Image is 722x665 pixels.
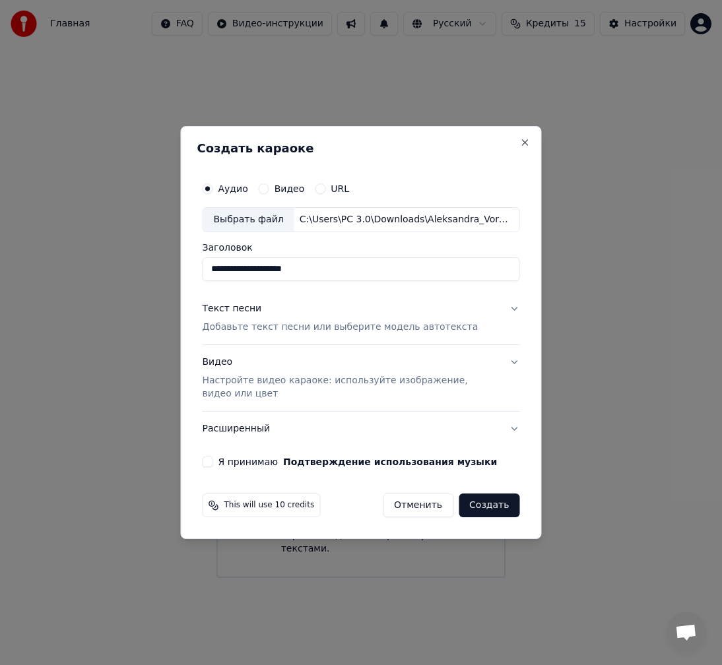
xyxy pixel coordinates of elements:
[218,184,248,193] label: Аудио
[203,321,478,334] p: Добавьте текст песни или выберите модель автотекста
[294,213,519,226] div: C:\Users\PC 3.0\Downloads\Aleksandra_Vorobjova_-_KHod_korolevy_79253448.mp3
[203,208,294,232] div: Выбрать файл
[203,374,499,400] p: Настройте видео караоке: используйте изображение, видео или цвет
[203,302,262,315] div: Текст песни
[224,500,315,511] span: This will use 10 credits
[197,142,525,154] h2: Создать караоке
[203,356,499,400] div: Видео
[203,292,520,344] button: Текст песниДобавьте текст песни или выберите модель автотекста
[218,457,498,466] label: Я принимаю
[275,184,305,193] label: Видео
[203,412,520,446] button: Расширенный
[203,345,520,411] button: ВидеоНастройте видео караоке: используйте изображение, видео или цвет
[331,184,349,193] label: URL
[283,457,497,466] button: Я принимаю
[383,493,453,517] button: Отменить
[459,493,519,517] button: Создать
[203,243,520,252] label: Заголовок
